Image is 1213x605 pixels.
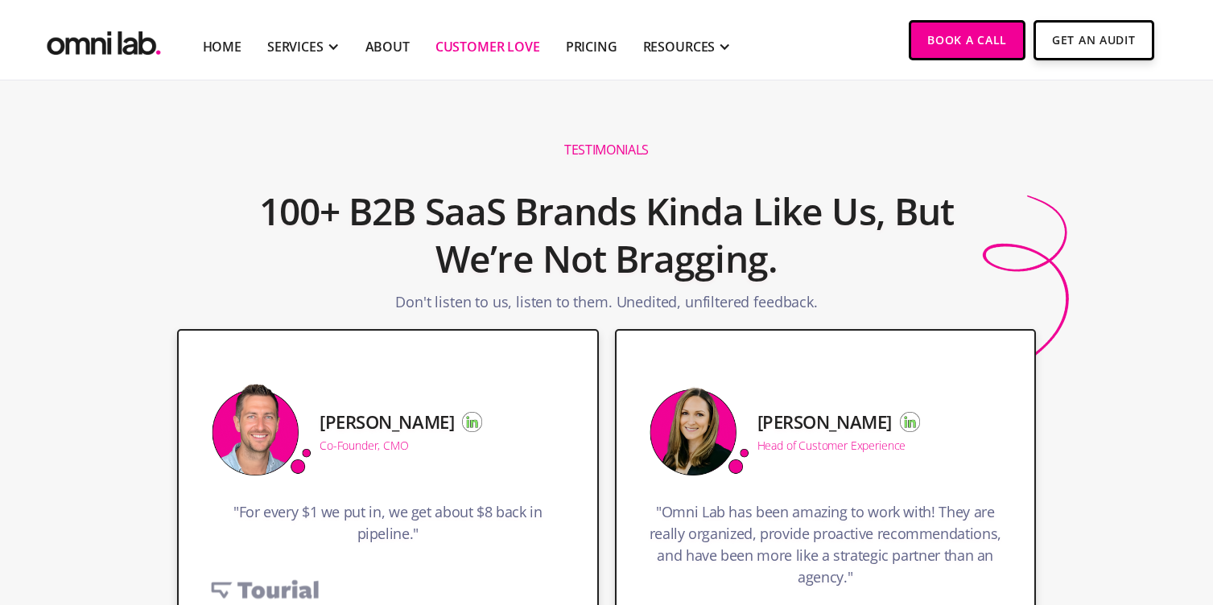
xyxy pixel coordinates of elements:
div: Co-Founder, CMO [320,440,409,451]
div: RESOURCES [643,37,716,56]
div: SERVICES [267,37,324,56]
img: Omni Lab: B2B SaaS Demand Generation Agency [43,20,164,60]
h3: "For every $1 we put in, we get about $8 back in pipeline." [211,501,565,553]
a: Customer Love [435,37,540,56]
a: Home [203,37,241,56]
h2: 100+ B2B SaaS Brands Kinda Like Us, But We’re Not Bragging. [224,179,990,292]
p: Don't listen to us, listen to them. Unedited, unfiltered feedback. [395,291,817,321]
h1: Testimonials [564,142,649,158]
a: About [365,37,410,56]
h3: "Omni Lab has been amazing to work with! They are really organized, provide proactive recommendat... [649,501,1003,596]
a: home [43,20,164,60]
div: Head of Customer Experience [757,440,906,451]
a: Get An Audit [1034,20,1153,60]
iframe: Chat Widget [923,418,1213,605]
h5: [PERSON_NAME] [320,412,454,431]
a: Pricing [566,37,617,56]
h5: [PERSON_NAME] [757,412,892,431]
a: Book a Call [909,20,1025,60]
